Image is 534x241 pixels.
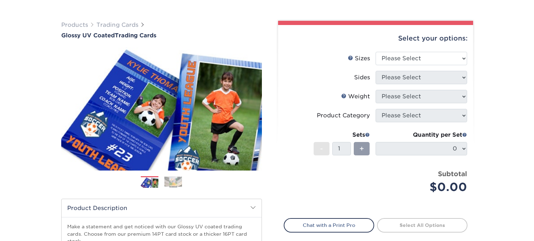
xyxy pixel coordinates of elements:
img: Trading Cards 01 [141,177,158,189]
div: Weight [341,92,370,101]
span: Glossy UV Coated [61,32,115,39]
a: Select All Options [377,218,467,232]
div: Product Category [317,111,370,120]
strong: Subtotal [438,170,467,178]
span: - [320,143,323,154]
div: Quantity per Set [376,131,467,139]
a: Products [61,21,88,28]
a: Chat with a Print Pro [284,218,374,232]
div: Sides [354,73,370,82]
img: Trading Cards 02 [164,177,182,187]
div: $0.00 [381,179,467,196]
h1: Trading Cards [61,32,262,39]
div: Select your options: [284,25,467,52]
div: Sets [314,131,370,139]
a: Trading Cards [96,21,138,28]
a: Glossy UV CoatedTrading Cards [61,32,262,39]
div: Sizes [348,54,370,63]
h2: Product Description [62,199,262,217]
img: Glossy UV Coated 01 [61,39,262,178]
span: + [359,143,364,154]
